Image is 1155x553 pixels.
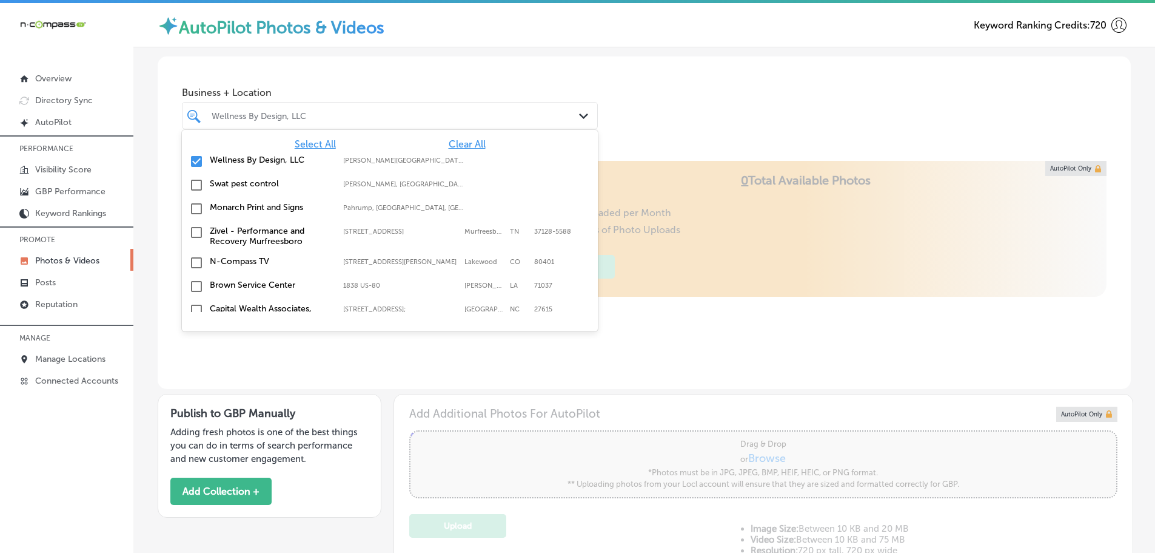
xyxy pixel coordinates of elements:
label: Swat pest control [210,178,331,189]
label: 1546 Cole Blvd Bldg 5, Suite 100 [343,258,458,266]
span: Clear All [449,138,486,150]
label: LA [510,282,528,290]
label: Glen Mills, PA, USA | Wilmington, DE, USA | Exton, PA 19341, USA | Media, PA 19063, USA | Philade... [343,157,464,165]
label: Capital Wealth Associates, LLC. [210,304,331,324]
p: Reputation [35,299,78,310]
p: Photos & Videos [35,256,99,266]
span: Keyword Ranking Credits: 720 [974,19,1106,31]
label: 1838 US-80 [343,282,458,290]
label: Wellness By Design, LLC [210,155,331,165]
p: Manage Locations [35,354,105,364]
p: Connected Accounts [35,376,118,386]
label: 8319 Six Forks Rd ste 105; [343,305,458,313]
label: 27615 [534,305,552,313]
button: Add Collection + [170,478,272,505]
p: AutoPilot [35,117,72,127]
label: NC [510,305,528,313]
h3: Publish to GBP Manually [170,407,369,420]
label: Haughton [464,282,504,290]
label: AutoPilot Photos & Videos [179,18,384,38]
p: Adding fresh photos is one of the best things you can do in terms of search performance and new c... [170,426,369,466]
label: CO [510,258,528,266]
label: Monarch Print and Signs [210,202,331,212]
p: Keyword Rankings [35,208,106,219]
span: Select All [295,138,336,150]
label: Gilliam, LA, USA | Hosston, LA, USA | Eastwood, LA, USA | Blanchard, LA, USA | Shreveport, LA, US... [343,180,464,188]
span: Business + Location [182,87,598,98]
label: Murfreesboro [464,228,504,236]
label: Brown Service Center [210,280,331,290]
label: Pahrump, NV, USA | Whitney, NV, USA | Mesquite, NV, USA | Paradise, NV, USA | Henderson, NV, USA ... [343,204,464,212]
img: 660ab0bf-5cc7-4cb8-ba1c-48b5ae0f18e60NCTV_CLogo_TV_Black_-500x88.png [19,19,86,30]
label: Raleigh [464,305,504,313]
p: Overview [35,73,72,84]
p: Visibility Score [35,165,92,175]
p: Directory Sync [35,95,93,106]
div: Wellness By Design, LLC [212,110,580,121]
label: 37128-5588 [534,228,571,236]
label: N-Compass TV [210,256,331,266]
img: autopilot-icon [158,15,179,36]
p: GBP Performance [35,186,105,197]
label: Lakewood [464,258,504,266]
label: Zivel - Performance and Recovery Murfreesboro [210,226,331,246]
label: 71037 [534,282,552,290]
label: TN [510,228,528,236]
label: 1144 Fortress Blvd Suite E [343,228,458,236]
label: 80401 [534,258,554,266]
p: Posts [35,277,56,288]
